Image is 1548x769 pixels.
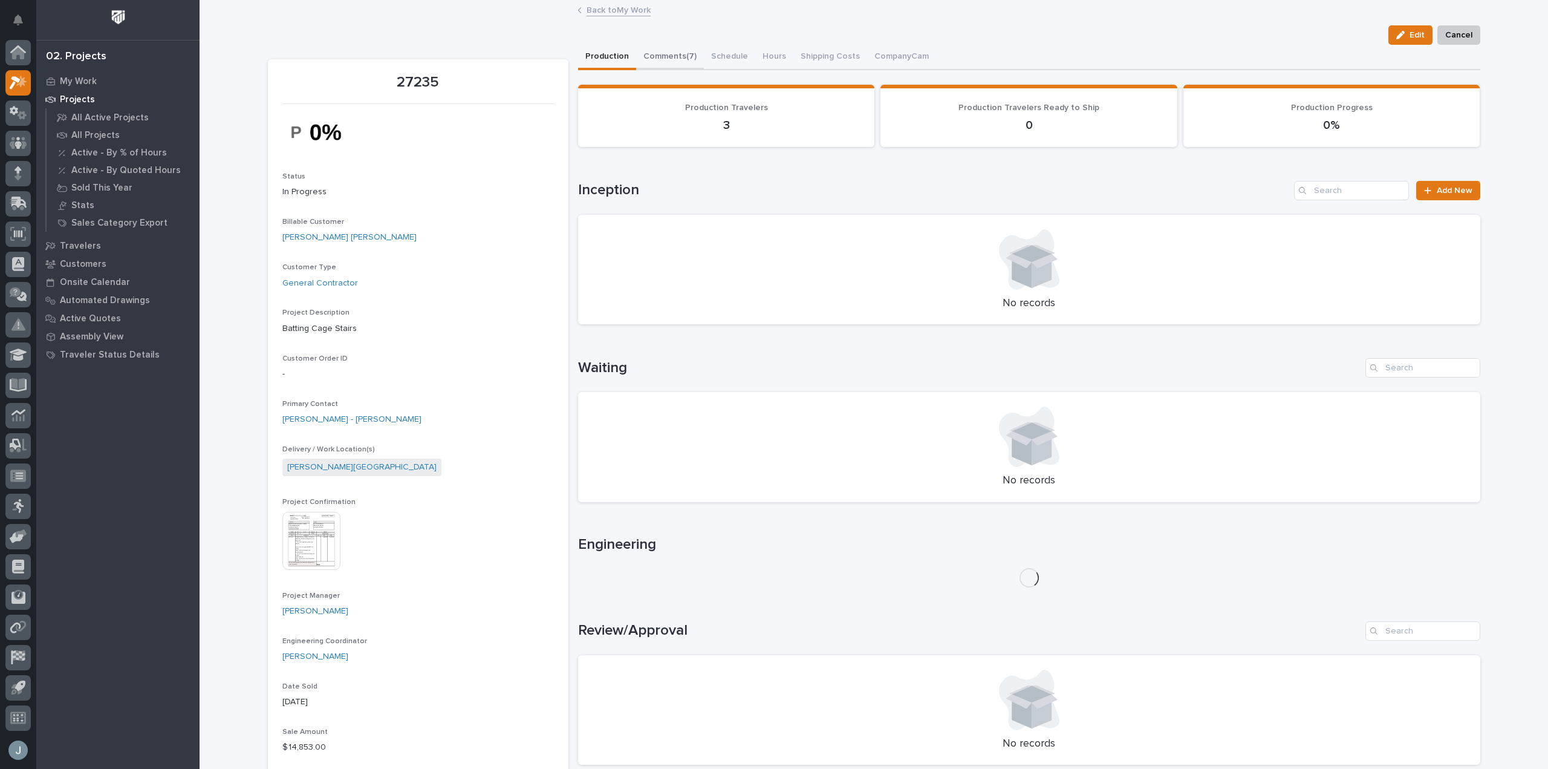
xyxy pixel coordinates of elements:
[958,103,1099,112] span: Production Travelers Ready to Ship
[755,45,793,70] button: Hours
[1291,103,1373,112] span: Production Progress
[15,15,31,34] div: Notifications
[282,231,417,244] a: [PERSON_NAME] [PERSON_NAME]
[793,45,867,70] button: Shipping Costs
[71,113,149,123] p: All Active Projects
[1416,181,1480,200] a: Add New
[47,214,200,231] a: Sales Category Export
[47,109,200,126] a: All Active Projects
[1294,181,1409,200] input: Search
[282,413,421,426] a: [PERSON_NAME] - [PERSON_NAME]
[47,144,200,161] a: Active - By % of Hours
[282,446,375,453] span: Delivery / Work Location(s)
[282,264,336,271] span: Customer Type
[1445,28,1472,42] span: Cancel
[47,126,200,143] a: All Projects
[47,162,200,178] a: Active - By Quoted Hours
[60,295,150,306] p: Automated Drawings
[636,45,704,70] button: Comments (7)
[593,297,1466,310] p: No records
[282,401,338,408] span: Primary Contact
[704,45,755,70] button: Schedule
[578,45,636,70] button: Production
[593,118,860,133] p: 3
[5,7,31,33] button: Notifications
[36,291,200,309] a: Automated Drawings
[36,237,200,255] a: Travelers
[685,103,768,112] span: Production Travelers
[867,45,936,70] button: CompanyCam
[282,355,348,362] span: Customer Order ID
[36,255,200,273] a: Customers
[282,111,373,153] img: dRYf8qTlqhPaoAUeU0KT12h16c_h_Egn1XfEzhRsweA
[1437,25,1480,45] button: Cancel
[107,6,129,28] img: Workspace Logo
[282,368,554,381] p: -
[593,738,1466,751] p: No records
[47,197,200,214] a: Stats
[1365,358,1480,378] input: Search
[282,592,340,600] span: Project Manager
[282,728,328,736] span: Sale Amount
[60,241,101,252] p: Travelers
[282,186,554,198] p: In Progress
[36,345,200,364] a: Traveler Status Details
[47,179,200,196] a: Sold This Year
[60,277,130,288] p: Onsite Calendar
[60,76,97,87] p: My Work
[5,738,31,763] button: users-avatar
[578,182,1290,199] h1: Inception
[60,313,121,324] p: Active Quotes
[1388,25,1433,45] button: Edit
[71,130,120,141] p: All Projects
[578,622,1361,640] h1: Review/Approval
[282,696,554,708] p: [DATE]
[282,683,317,690] span: Date Sold
[282,605,348,618] a: [PERSON_NAME]
[282,741,554,754] p: $ 14,853.00
[282,499,356,506] span: Project Confirmation
[282,309,350,316] span: Project Description
[1410,30,1425,41] span: Edit
[36,273,200,291] a: Onsite Calendar
[1198,118,1466,133] p: 0%
[60,259,106,270] p: Customers
[71,218,167,229] p: Sales Category Export
[60,332,123,342] p: Assembly View
[60,94,95,105] p: Projects
[578,359,1361,377] h1: Waiting
[60,350,160,361] p: Traveler Status Details
[36,309,200,327] a: Active Quotes
[46,50,106,64] div: 02. Projects
[1437,186,1472,195] span: Add New
[1365,621,1480,641] input: Search
[282,74,554,91] p: 27235
[895,118,1163,133] p: 0
[71,165,181,176] p: Active - By Quoted Hours
[287,461,437,474] a: [PERSON_NAME][GEOGRAPHIC_DATA]
[282,218,344,226] span: Billable Customer
[71,148,167,159] p: Active - By % of Hours
[282,173,305,180] span: Status
[282,638,367,645] span: Engineering Coordinator
[587,2,651,16] a: Back toMy Work
[578,536,1480,554] h1: Engineering
[282,650,348,663] a: [PERSON_NAME]
[282,277,358,290] a: General Contractor
[593,474,1466,488] p: No records
[71,200,94,211] p: Stats
[71,183,132,194] p: Sold This Year
[36,90,200,108] a: Projects
[36,72,200,90] a: My Work
[36,327,200,345] a: Assembly View
[282,322,554,335] p: Batting Cage Stairs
